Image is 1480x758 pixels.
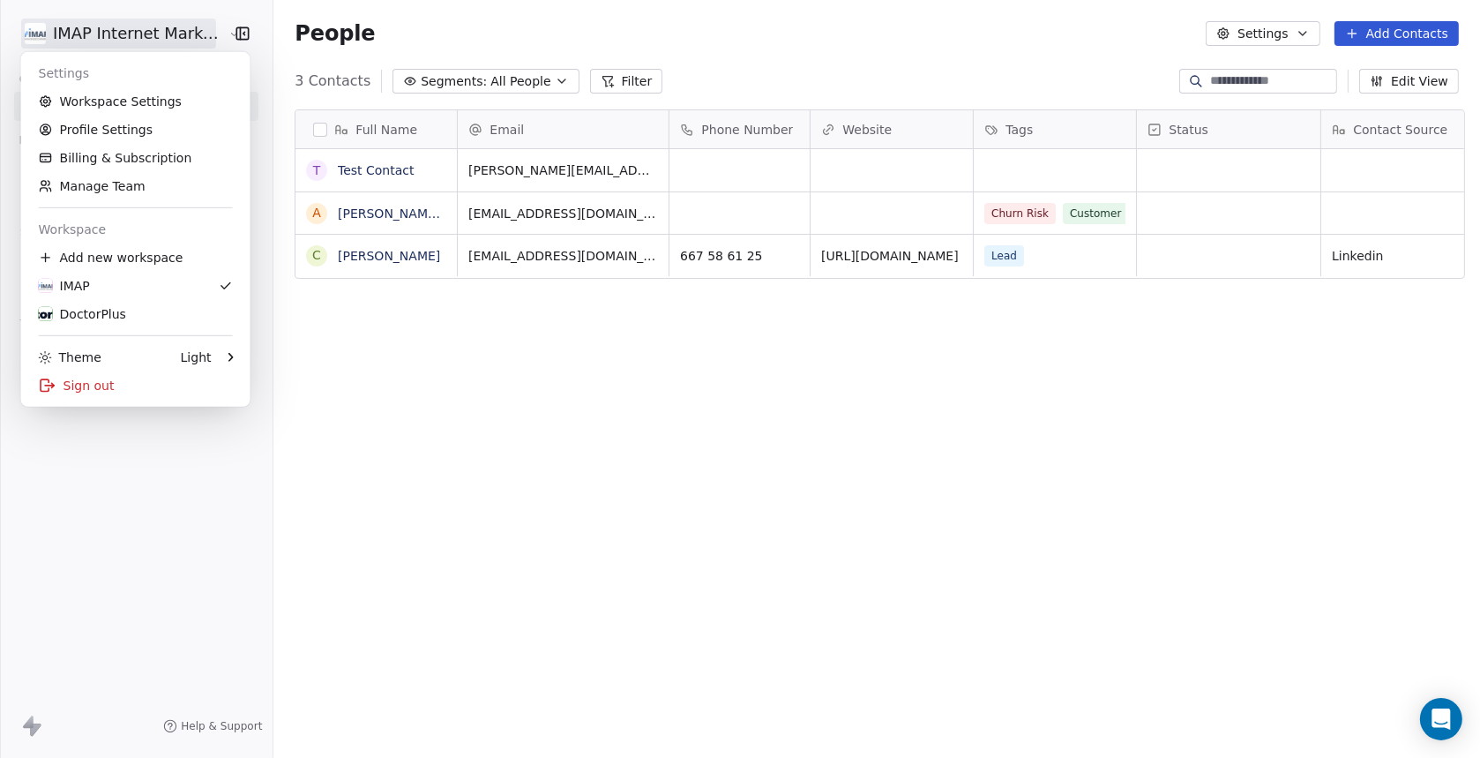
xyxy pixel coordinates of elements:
a: Billing & Subscription [28,144,243,172]
a: Manage Team [28,172,243,200]
div: IMAP [39,277,90,295]
a: Profile Settings [28,116,243,144]
div: Settings [28,59,243,87]
div: Add new workspace [28,244,243,272]
div: Workspace [28,215,243,244]
div: Theme [39,349,101,366]
div: DoctorPlus [39,305,126,323]
div: Light [181,349,212,366]
div: Sign out [28,371,243,400]
a: Workspace Settings [28,87,243,116]
img: IMAP_Logo_ok.jpg [39,279,53,293]
img: logo-Doctor-Plus.jpg [39,307,53,321]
